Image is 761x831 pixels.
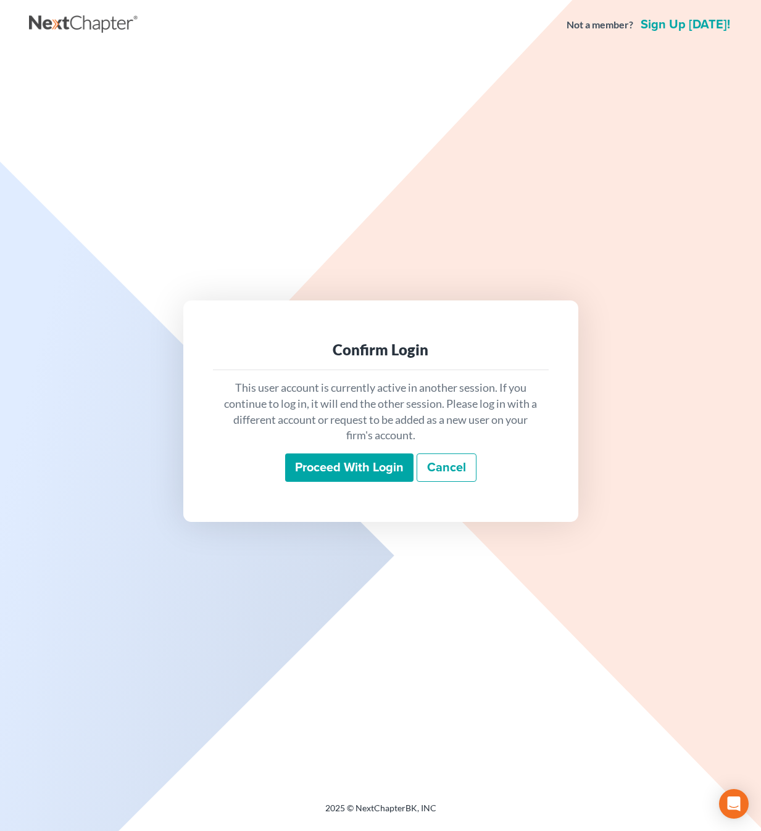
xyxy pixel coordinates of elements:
[285,453,414,482] input: Proceed with login
[567,18,633,32] strong: Not a member?
[223,380,539,444] p: This user account is currently active in another session. If you continue to log in, it will end ...
[223,340,539,360] div: Confirm Login
[417,453,476,482] a: Cancel
[29,802,733,824] div: 2025 © NextChapterBK, INC
[638,19,733,31] a: Sign up [DATE]!
[719,789,749,819] div: Open Intercom Messenger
